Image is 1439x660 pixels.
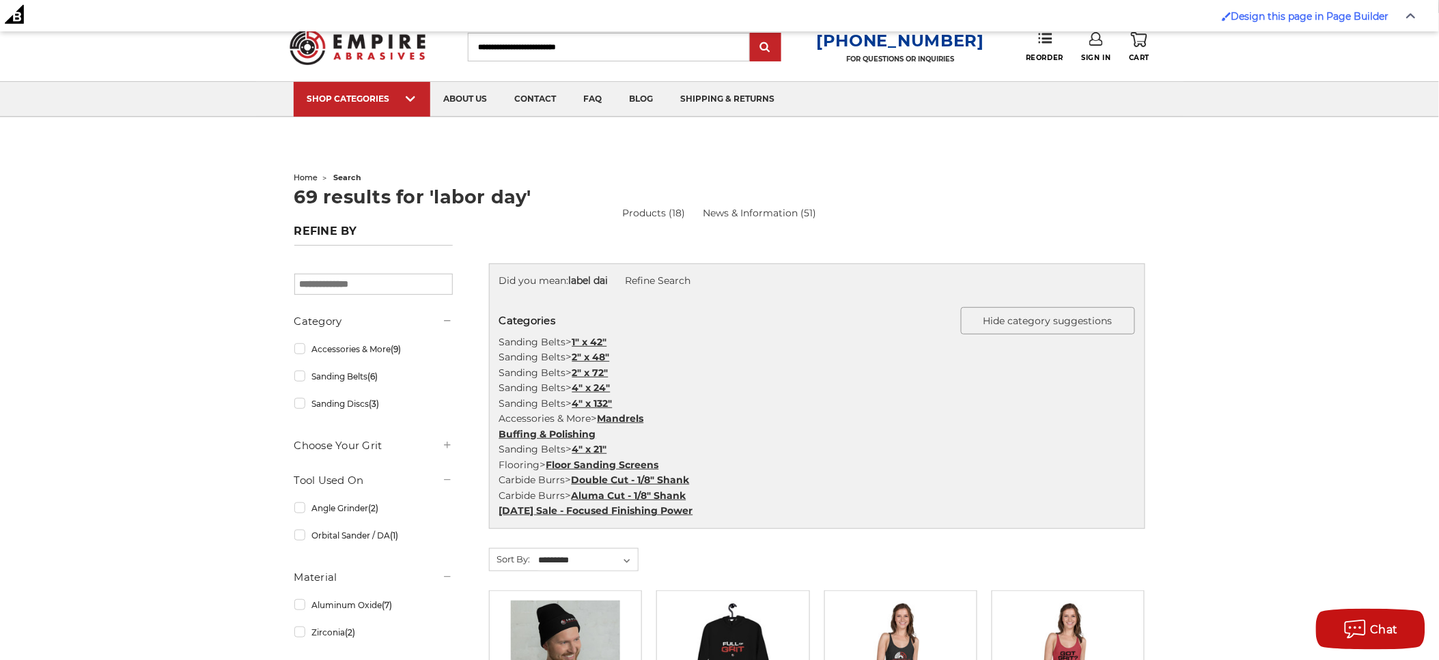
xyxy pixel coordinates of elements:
[623,207,686,219] a: Products (18)
[499,459,540,471] a: Flooring
[294,437,453,454] h5: Choose Your Grit
[1129,32,1149,62] a: Cart
[570,82,616,117] a: faq
[703,206,816,220] a: News & Information (51)
[294,225,453,246] h5: Refine by
[430,82,501,117] a: about us
[294,569,453,586] h5: Material
[1129,53,1149,62] span: Cart
[1406,13,1416,19] img: Close Admin Bar
[572,489,686,502] a: Aluma Cut - 1/8" Shank
[961,307,1135,334] button: Hide category suggestions
[616,82,667,117] a: blog
[546,459,659,471] a: Floor Sanding Screens
[307,94,417,104] div: SHOP CATEGORIES
[294,472,453,489] h5: Tool Used On
[572,382,611,394] a: 4" x 24"
[294,496,453,520] a: Angle Grinder
[499,443,566,455] a: Sanding Belts
[1026,32,1063,61] a: Reorder
[368,503,378,513] span: (2)
[382,600,392,610] span: (7)
[294,313,453,330] h5: Category
[1026,53,1063,62] span: Reorder
[1371,623,1399,636] span: Chat
[569,274,609,287] strong: label dai
[294,173,318,182] a: home
[492,442,1142,457] li: >
[492,349,1142,365] li: >
[334,173,362,182] span: search
[390,530,398,541] span: (1)
[492,365,1142,381] li: >
[490,549,531,569] label: Sort By:
[499,367,566,379] a: Sanding Belts
[1231,10,1389,23] span: Design this page in Page Builder
[499,274,1135,288] div: Did you mean:
[294,593,453,617] a: Aluminum Oxide
[816,31,984,51] a: [PHONE_NUMBER]
[294,364,453,388] a: Sanding Belts
[369,399,379,409] span: (3)
[816,55,984,63] p: FOR QUESTIONS OR INQUIRIES
[492,334,1142,350] li: >
[572,351,610,363] a: 2" x 48"
[391,344,401,354] span: (9)
[499,382,566,394] a: Sanding Belts
[1215,3,1396,29] a: Enabled brush for page builder edit. Design this page in Page Builder
[499,307,1135,334] h5: Categories
[294,337,453,361] a: Accessories & More
[294,188,1145,206] h1: 69 results for 'labor day'
[499,412,591,425] a: Accessories & More
[492,380,1142,396] li: >
[572,367,609,379] a: 2" x 72"
[598,412,644,425] a: Mandrels
[345,627,355,637] span: (2)
[499,428,596,440] a: Buffing & Polishing
[499,474,565,486] a: Carbide Burrs
[572,474,690,486] a: Double Cut - 1/8" Shank
[499,489,565,502] a: Carbide Burrs
[499,336,566,348] a: Sanding Belts
[367,371,378,382] span: (6)
[537,550,639,571] select: Sort By:
[501,82,570,117] a: contact
[752,34,779,61] input: Submit
[667,82,789,117] a: shipping & returns
[294,523,453,547] a: Orbital Sander / DA
[1082,53,1111,62] span: Sign In
[572,336,607,348] a: 1" x 42"
[492,472,1142,488] li: >
[572,397,613,410] a: 4" x 132"
[572,443,607,455] a: 4" x 21"
[1222,12,1231,21] img: Enabled brush for page builder edit.
[499,351,566,363] a: Sanding Belts
[492,488,1142,504] li: >
[290,20,426,74] img: Empire Abrasives
[294,392,453,416] a: Sanding Discs
[499,504,693,517] a: [DATE] Sale - Focused Finishing Power
[492,457,1142,473] li: >
[492,396,1142,412] li: >
[1316,609,1425,650] button: Chat
[492,411,1142,427] li: >
[626,274,691,287] a: Refine Search
[499,397,566,410] a: Sanding Belts
[294,620,453,644] a: Zirconia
